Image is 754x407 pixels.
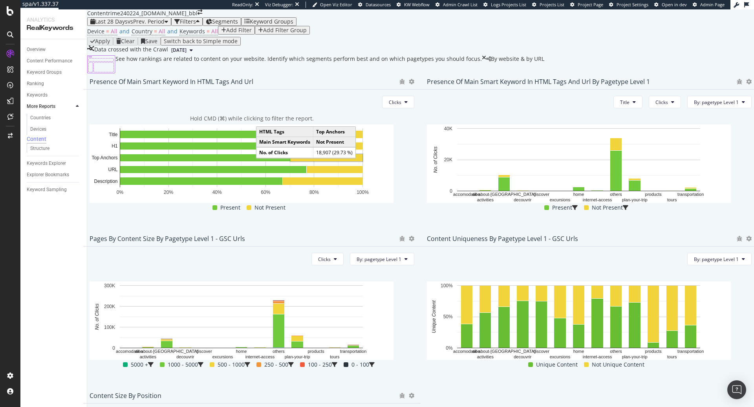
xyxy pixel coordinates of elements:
span: Last 28 Days [95,18,128,25]
div: More Reports [27,102,55,111]
div: Apply [95,38,110,44]
text: 50% [443,314,453,319]
div: Countries [30,114,51,122]
span: By: pagetype Level 1 [694,99,739,106]
text: No. of Clicks [94,304,100,330]
svg: A chart. [427,281,731,360]
img: kSbnAAAAABJRU5ErkJggg== [87,55,115,74]
div: Clear [121,38,135,44]
span: Clicks [655,99,668,106]
button: Switch back to Simple mode [161,37,241,46]
span: Present [220,203,240,212]
text: 100% [441,283,453,288]
text: excursions [550,354,571,359]
div: Keywords Explorer [27,159,66,168]
text: internet-access [583,354,612,359]
a: Admin Crawl List [436,2,478,8]
span: All [211,27,218,35]
button: By: pagetype Level 1 [687,253,752,265]
div: arrow-right-arrow-left [198,9,202,15]
div: Devices [30,125,46,133]
span: By: pagetype Level 1 [694,256,739,263]
span: Not Present [254,203,285,212]
text: Description [94,179,117,184]
div: Ranking [27,80,44,88]
text: 20K [444,157,452,162]
text: activities [477,354,494,359]
text: all-about-[GEOGRAPHIC_DATA] [472,349,535,354]
div: Content [27,135,46,143]
span: All [111,27,117,35]
span: 2025 Apr. 14th [171,47,187,54]
span: 5000 + [131,360,148,369]
span: Projects List [540,2,564,7]
div: Content [87,9,108,17]
span: vs Prev. Period [128,18,165,25]
text: H1 [112,144,118,149]
div: bug [737,79,742,84]
div: bug [399,236,405,241]
span: By: pagetype Level 1 [357,256,401,263]
svg: A chart. [90,281,393,360]
div: ReadOnly: [232,2,253,8]
text: 200K [104,304,115,309]
text: Top Anchors [92,155,117,161]
button: Add Filter Group [255,26,310,35]
span: Segments [212,18,238,25]
span: Admin Crawl List [443,2,478,7]
text: home [573,349,584,354]
a: Content [27,135,81,143]
text: 0 [450,188,452,194]
text: products [645,192,662,197]
span: Country [132,27,152,35]
text: Unique Content [431,300,437,333]
div: Explorer Bookmarks [27,171,69,179]
text: accomodation [116,349,143,354]
text: 80% [309,190,319,195]
span: = [106,27,109,35]
div: Keywords [27,91,48,99]
text: others [610,192,622,197]
div: Viz Debugger: [265,2,293,8]
text: products [308,349,325,354]
a: More Reports [27,102,73,111]
text: all-about-[GEOGRAPHIC_DATA] [472,192,535,197]
a: Keyword Sampling [27,186,81,194]
span: Project Settings [617,2,648,7]
a: Datasources [358,2,391,8]
span: Not Present [592,203,623,212]
button: By: pagetype Level 1 [350,253,414,265]
svg: A chart. [427,124,731,203]
text: Title [109,132,118,137]
div: Keyword Groups [27,68,62,77]
a: Keywords Explorer [27,159,81,168]
span: 100 - 250 [308,360,332,369]
button: Filters [171,17,203,26]
span: and [167,27,178,35]
div: Keyword Groups [250,18,293,25]
text: tours [667,354,677,359]
a: Ranking [27,80,81,88]
text: products [645,349,662,354]
button: Title [613,96,642,108]
span: 1000 - 5000 [168,360,198,369]
text: others [610,349,622,354]
a: KW Webflow [397,2,430,8]
span: Logs Projects List [491,2,526,7]
span: Clicks [389,99,401,106]
a: Structure [30,144,81,153]
span: Datasources [366,2,391,7]
span: KW Webflow [404,2,430,7]
div: Pages by Content Size by pagetype Level 1 - GSC Urls [90,235,245,243]
text: transportation [677,192,704,197]
a: Projects List [532,2,564,8]
button: By: pagetype Level 1 [687,96,752,108]
span: Keywords [179,27,205,35]
span: Device [87,27,104,35]
div: Switch back to Simple mode [164,38,238,44]
a: Explorer Bookmarks [27,171,81,179]
div: Filters [180,18,196,25]
text: internet-access [583,197,612,202]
